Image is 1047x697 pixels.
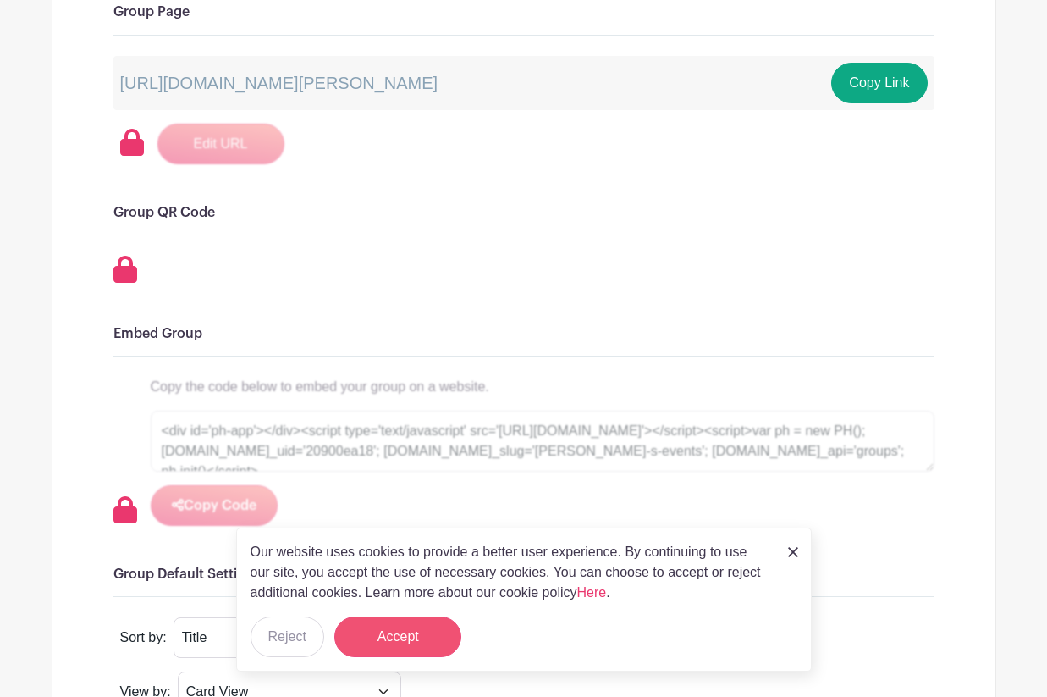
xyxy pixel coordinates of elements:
button: Reject [251,617,324,657]
h6: Group Page [113,4,934,20]
h6: Embed Group [113,326,934,342]
button: Accept [334,617,461,657]
div: Sort by: [113,628,174,648]
button: Copy Link [831,63,927,103]
h6: Group QR Code [113,205,934,221]
h6: Group Default Settings [113,567,934,583]
img: close_button-5f87c8562297e5c2d7936805f587ecaba9071eb48480494691a3f1689db116b3.svg [788,547,798,557]
a: Here [577,585,607,600]
p: [URL][DOMAIN_NAME][PERSON_NAME] [120,70,438,96]
p: Our website uses cookies to provide a better user experience. By continuing to use our site, you ... [251,542,770,603]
